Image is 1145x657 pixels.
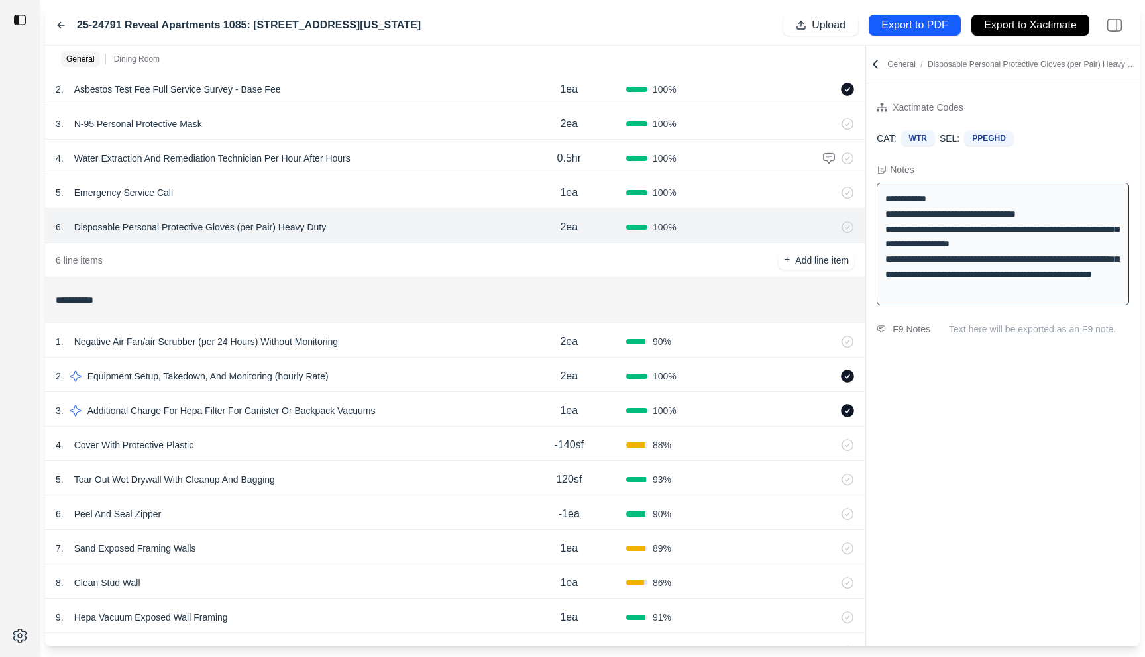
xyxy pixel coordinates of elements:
[971,15,1089,36] button: Export to Xactimate
[114,54,160,64] p: Dining Room
[653,611,671,624] span: 91 %
[916,60,928,69] span: /
[56,186,64,199] p: 5 .
[560,185,578,201] p: 1ea
[869,15,961,36] button: Export to PDF
[560,403,578,419] p: 1ea
[1100,11,1129,40] img: right-panel.svg
[965,131,1013,146] div: PPEGHD
[82,401,381,420] p: Additional Charge For Hepa Filter For Canister Or Backpack Vacuums
[69,332,343,351] p: Negative Air Fan/air Scrubber (per 24 Hours) Without Monitoring
[887,59,1137,70] p: General
[559,506,580,522] p: -1ea
[69,539,201,558] p: Sand Exposed Framing Walls
[653,83,677,96] span: 100 %
[877,132,896,145] p: CAT:
[69,470,280,489] p: Tear Out Wet Drywall With Cleanup And Bagging
[69,80,286,99] p: Asbestos Test Fee Full Service Survey - Base Fee
[949,323,1129,336] p: Text here will be exported as an F9 note.
[56,576,64,589] p: 8 .
[928,60,1144,69] span: Disposable Personal Protective Gloves (per Pair) Heavy Duty
[556,472,582,487] p: 120sf
[66,54,95,64] p: General
[69,574,146,592] p: Clean Stud Wall
[56,542,64,555] p: 7 .
[881,18,948,33] p: Export to PDF
[555,437,584,453] p: -140sf
[69,115,207,133] p: N-95 Personal Protective Mask
[653,473,671,486] span: 93 %
[783,15,858,36] button: Upload
[82,367,334,385] p: Equipment Setup, Takedown, And Monitoring (hourly Rate)
[653,576,671,589] span: 86 %
[56,404,64,417] p: 3 .
[56,254,103,267] p: 6 line items
[69,505,167,523] p: Peel And Seal Zipper
[795,254,849,267] p: Add line item
[560,540,578,556] p: 1ea
[560,219,578,235] p: 2ea
[779,251,854,270] button: +Add line item
[56,221,64,234] p: 6 .
[893,321,930,337] div: F9 Notes
[56,117,64,130] p: 3 .
[56,83,64,96] p: 2 .
[890,163,914,176] div: Notes
[56,370,64,383] p: 2 .
[557,150,581,166] p: 0.5hr
[877,325,886,333] img: comment
[69,608,233,627] p: Hepa Vacuum Exposed Wall Framing
[56,611,64,624] p: 9 .
[653,404,677,417] span: 100 %
[940,132,959,145] p: SEL:
[653,117,677,130] span: 100 %
[653,152,677,165] span: 100 %
[56,507,64,521] p: 6 .
[902,131,934,146] div: WTR
[653,221,677,234] span: 100 %
[77,17,421,33] label: 25-24791 Reveal Apartments 1085: [STREET_ADDRESS][US_STATE]
[653,507,671,521] span: 90 %
[69,149,356,168] p: Water Extraction And Remediation Technician Per Hour After Hours
[69,183,178,202] p: Emergency Service Call
[56,152,64,165] p: 4 .
[560,368,578,384] p: 2ea
[653,542,671,555] span: 89 %
[812,18,845,33] p: Upload
[560,575,578,591] p: 1ea
[653,370,677,383] span: 100 %
[653,438,671,452] span: 88 %
[560,116,578,132] p: 2ea
[822,152,836,165] img: comment
[69,218,332,236] p: Disposable Personal Protective Gloves (per Pair) Heavy Duty
[784,252,790,268] p: +
[56,335,64,348] p: 1 .
[56,438,64,452] p: 4 .
[984,18,1077,33] p: Export to Xactimate
[560,609,578,625] p: 1ea
[56,473,64,486] p: 5 .
[560,81,578,97] p: 1ea
[653,335,671,348] span: 90 %
[13,13,27,26] img: toggle sidebar
[69,436,199,454] p: Cover With Protective Plastic
[560,334,578,350] p: 2ea
[893,99,963,115] div: Xactimate Codes
[653,186,677,199] span: 100 %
